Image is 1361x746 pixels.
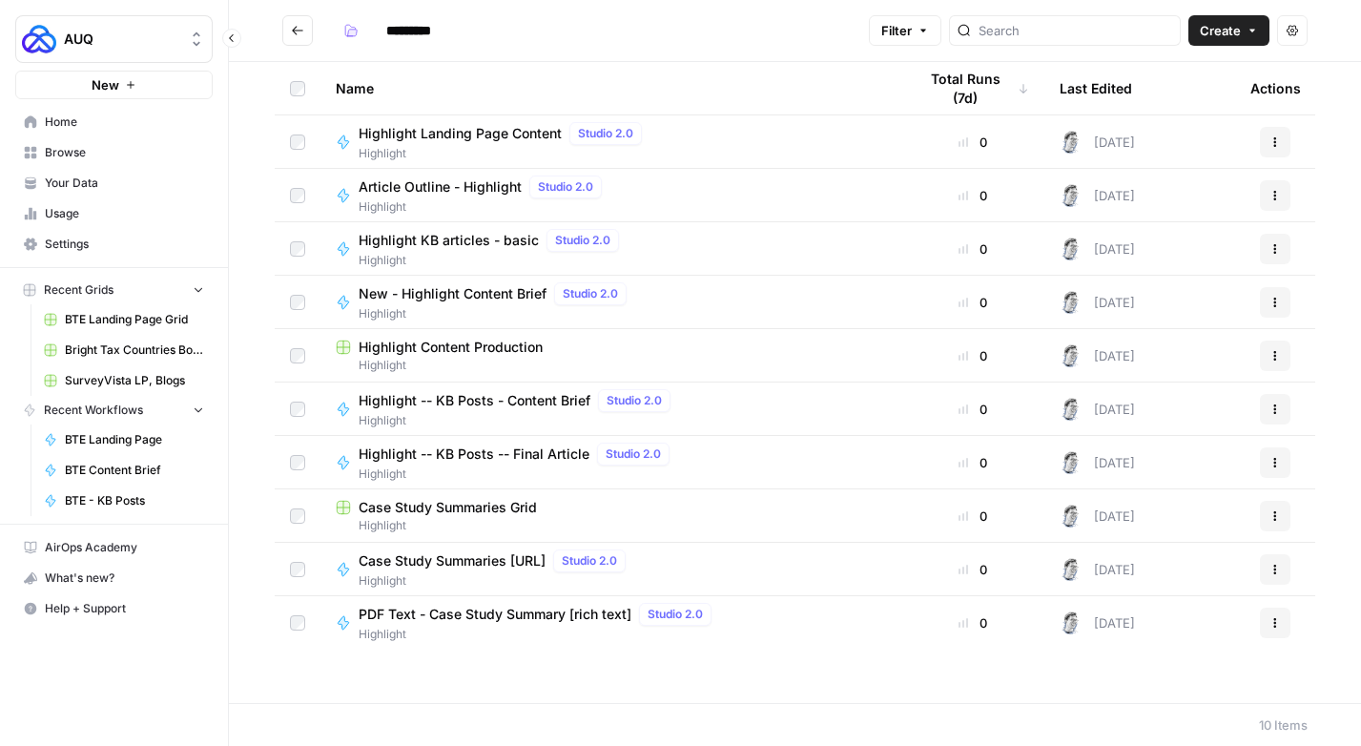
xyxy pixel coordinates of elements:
span: Highlight Content Production [359,338,543,357]
span: Studio 2.0 [606,446,661,463]
span: AUQ [64,30,179,49]
a: Your Data [15,168,213,198]
button: New [15,71,213,99]
a: Home [15,107,213,137]
span: Highlight -- KB Posts - Content Brief [359,391,590,410]
button: Create [1188,15,1269,46]
a: Case Study Summaries [URL]Studio 2.0Highlight [336,549,886,590]
a: Highlight -- KB Posts -- Final ArticleStudio 2.0Highlight [336,443,886,483]
img: 28dbpmxwbe1lgts1kkshuof3rm4g [1060,131,1083,154]
span: Studio 2.0 [538,178,593,196]
div: 0 [917,453,1029,472]
div: 0 [917,346,1029,365]
span: Case Study Summaries [URL] [359,551,546,570]
div: 0 [917,560,1029,579]
img: 28dbpmxwbe1lgts1kkshuof3rm4g [1060,505,1083,528]
span: Your Data [45,175,204,192]
span: Highlight Landing Page Content [359,124,562,143]
a: BTE - KB Posts [35,486,213,516]
span: Studio 2.0 [578,125,633,142]
span: BTE Content Brief [65,462,204,479]
div: 0 [917,507,1029,526]
span: Browse [45,144,204,161]
div: [DATE] [1060,451,1135,474]
div: [DATE] [1060,344,1135,367]
img: 28dbpmxwbe1lgts1kkshuof3rm4g [1060,184,1083,207]
span: Article Outline - Highlight [359,177,522,197]
span: Settings [45,236,204,253]
a: PDF Text - Case Study Summary [rich text]Studio 2.0Highlight [336,603,886,643]
a: Highlight Landing Page ContentStudio 2.0Highlight [336,122,886,162]
img: 28dbpmxwbe1lgts1kkshuof3rm4g [1060,611,1083,634]
div: 0 [917,239,1029,259]
span: BTE Landing Page Grid [65,311,204,328]
button: Workspace: AUQ [15,15,213,63]
span: Highlight [359,412,678,429]
a: Usage [15,198,213,229]
span: SurveyVista LP, Blogs [65,372,204,389]
span: Highlight [336,357,886,374]
div: Total Runs (7d) [917,62,1029,114]
img: 28dbpmxwbe1lgts1kkshuof3rm4g [1060,558,1083,581]
div: Name [336,62,886,114]
span: Highlight [359,572,633,590]
span: Bright Tax Countries Bottom Tier Grid [65,342,204,359]
div: [DATE] [1060,131,1135,154]
a: SurveyVista LP, Blogs [35,365,213,396]
span: Highlight [359,198,609,216]
a: Bright Tax Countries Bottom Tier Grid [35,335,213,365]
span: Create [1200,21,1241,40]
a: Settings [15,229,213,259]
a: Browse [15,137,213,168]
img: 28dbpmxwbe1lgts1kkshuof3rm4g [1060,291,1083,314]
div: [DATE] [1060,291,1135,314]
a: New - Highlight Content BriefStudio 2.0Highlight [336,282,886,322]
a: Highlight KB articles - basicStudio 2.0Highlight [336,229,886,269]
div: [DATE] [1060,398,1135,421]
span: Highlight [336,517,886,534]
span: Studio 2.0 [563,285,618,302]
span: Recent Workflows [44,402,143,419]
img: 28dbpmxwbe1lgts1kkshuof3rm4g [1060,238,1083,260]
div: Actions [1250,62,1301,114]
span: Case Study Summaries Grid [359,498,537,517]
div: 0 [917,613,1029,632]
button: Help + Support [15,593,213,624]
div: 0 [917,133,1029,152]
div: 0 [917,293,1029,312]
span: New [92,75,119,94]
a: Case Study Summaries GridHighlight [336,498,886,534]
span: Highlight [359,305,634,322]
a: AirOps Academy [15,532,213,563]
button: What's new? [15,563,213,593]
span: Filter [881,21,912,40]
img: 28dbpmxwbe1lgts1kkshuof3rm4g [1060,398,1083,421]
button: Go back [282,15,313,46]
span: Highlight [359,252,627,269]
div: 0 [917,186,1029,205]
div: 0 [917,400,1029,419]
span: BTE - KB Posts [65,492,204,509]
span: Highlight KB articles - basic [359,231,539,250]
div: [DATE] [1060,611,1135,634]
span: Highlight -- KB Posts -- Final Article [359,445,589,464]
span: Highlight [359,145,650,162]
span: Highlight [359,626,719,643]
span: New - Highlight Content Brief [359,284,546,303]
img: 28dbpmxwbe1lgts1kkshuof3rm4g [1060,451,1083,474]
span: BTE Landing Page [65,431,204,448]
span: Help + Support [45,600,204,617]
button: Recent Grids [15,276,213,304]
div: 10 Items [1259,715,1308,735]
span: Studio 2.0 [555,232,610,249]
div: [DATE] [1060,558,1135,581]
a: Highlight Content ProductionHighlight [336,338,886,374]
span: Studio 2.0 [648,606,703,623]
div: [DATE] [1060,238,1135,260]
div: What's new? [16,564,212,592]
span: Recent Grids [44,281,113,299]
button: Filter [869,15,941,46]
img: AUQ Logo [22,22,56,56]
span: Highlight [359,466,677,483]
a: Article Outline - HighlightStudio 2.0Highlight [336,176,886,216]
